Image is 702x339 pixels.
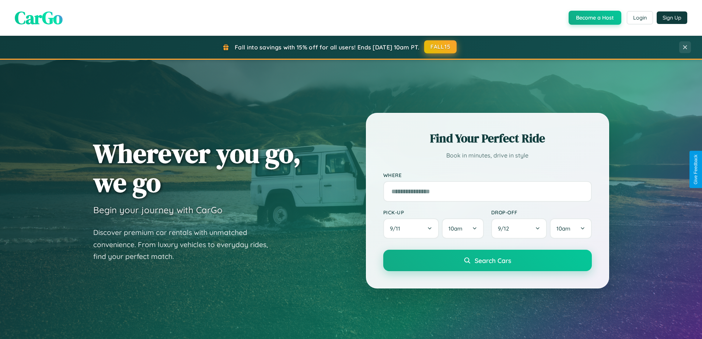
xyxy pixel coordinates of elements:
button: Become a Host [569,11,621,25]
button: 10am [442,218,483,239]
button: FALL15 [424,40,457,53]
label: Where [383,172,592,178]
span: Search Cars [475,256,511,264]
h1: Wherever you go, we go [93,139,301,197]
span: 10am [448,225,462,232]
span: CarGo [15,6,63,30]
span: Fall into savings with 15% off for all users! Ends [DATE] 10am PT. [235,44,419,51]
h2: Find Your Perfect Ride [383,130,592,146]
button: 9/12 [491,218,547,239]
h3: Begin your journey with CarGo [93,204,223,215]
p: Discover premium car rentals with unmatched convenience. From luxury vehicles to everyday rides, ... [93,226,277,263]
span: 9 / 11 [390,225,404,232]
span: 9 / 12 [498,225,513,232]
button: Login [627,11,653,24]
p: Book in minutes, drive in style [383,150,592,161]
label: Drop-off [491,209,592,215]
div: Give Feedback [693,155,698,184]
button: Search Cars [383,250,592,271]
button: Sign Up [657,11,687,24]
label: Pick-up [383,209,484,215]
button: 10am [550,218,591,239]
button: 9/11 [383,218,439,239]
span: 10am [556,225,570,232]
